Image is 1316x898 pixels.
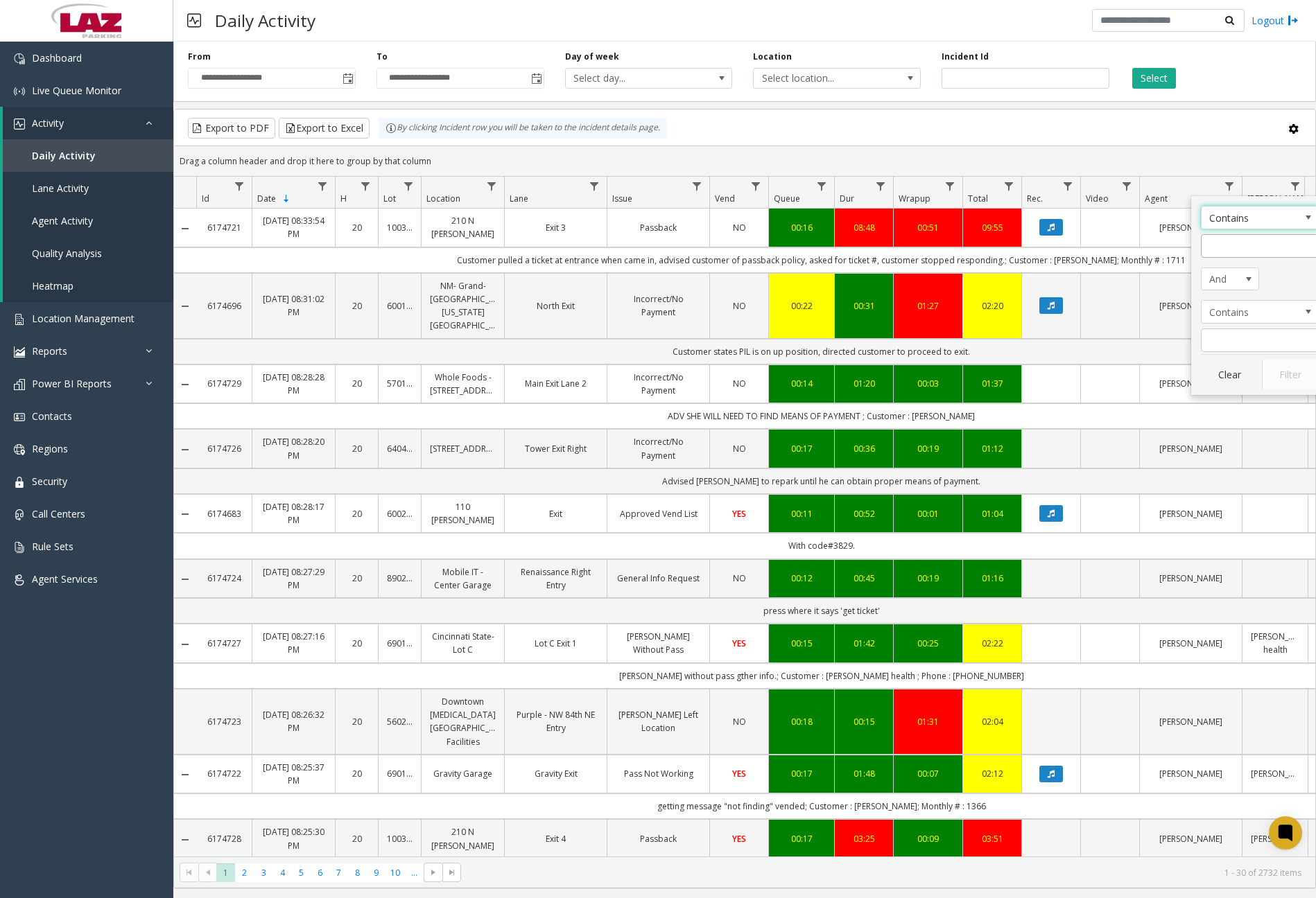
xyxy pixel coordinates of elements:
[513,832,598,845] a: Exit 4
[426,193,460,204] span: Location
[777,442,826,455] div: 00:17
[510,193,528,204] span: Lane
[1251,767,1299,780] a: [PERSON_NAME]
[205,832,243,845] a: 6174728
[902,442,954,455] div: 00:19
[616,507,701,520] a: Approved Vend List
[14,412,25,423] img: 'icon'
[1148,221,1233,234] a: [PERSON_NAME]
[14,346,25,358] img: 'icon'
[430,767,496,780] a: Gravity Garage
[843,572,885,585] a: 00:45
[843,715,885,728] div: 00:15
[688,177,707,195] a: Issue Filter Menu
[840,193,854,204] span: Dur
[585,177,604,195] a: Lane Filter Menu
[32,214,93,227] span: Agent Activity
[1148,299,1233,312] a: [PERSON_NAME]
[14,53,25,64] img: 'icon'
[843,299,885,312] a: 00:31
[1059,177,1077,195] a: Rec. Filter Menu
[777,377,826,390] a: 00:14
[261,630,327,656] a: [DATE] 08:27:16 PM
[205,299,243,312] a: 6174696
[513,377,598,390] a: Main Exit Lane 2
[971,299,1013,312] div: 02:20
[205,221,243,234] a: 6174721
[387,767,413,780] a: 690130
[971,377,1013,390] div: 01:37
[261,825,327,852] a: [DATE] 08:25:30 PM
[971,507,1013,520] div: 01:04
[513,637,598,650] a: Lot C Exit 1
[902,767,954,780] a: 00:07
[340,193,347,204] span: H
[1118,177,1136,195] a: Video Filter Menu
[971,767,1013,780] a: 02:12
[718,442,760,455] a: NO
[340,69,355,88] span: Toggle popup
[971,715,1013,728] div: 02:04
[513,221,598,234] a: Exit 3
[174,769,196,780] a: Collapse Details
[356,177,375,195] a: H Filter Menu
[1148,637,1233,650] a: [PERSON_NAME]
[367,863,386,882] span: Page 9
[1148,377,1233,390] a: [PERSON_NAME]
[777,299,826,312] a: 00:22
[1201,360,1258,390] button: Clear
[747,177,765,195] a: Vend Filter Menu
[777,221,826,234] div: 00:16
[14,444,25,455] img: 'icon'
[386,863,405,882] span: Page 10
[777,572,826,585] div: 00:12
[14,314,25,325] img: 'icon'
[32,279,73,292] span: Heatmap
[430,442,496,455] a: [STREET_ADDRESS]
[1288,13,1299,28] img: logout
[971,221,1013,234] div: 09:55
[902,832,954,845] a: 00:09
[230,177,249,195] a: Id Filter Menu
[718,221,760,234] a: NO
[32,377,112,390] span: Power BI Reports
[430,630,496,656] a: Cincinnati State-Lot C
[344,377,370,390] a: 20
[732,833,746,845] span: YES
[754,69,887,88] span: Select location...
[387,572,413,585] a: 890201
[843,507,885,520] a: 00:52
[379,118,667,139] div: By clicking Incident row you will be taken to the incident details page.
[430,500,496,527] a: 110 [PERSON_NAME]
[733,716,746,728] span: NO
[902,637,954,650] div: 00:25
[513,442,598,455] a: Tower Exit Right
[843,221,885,234] a: 08:48
[205,442,243,455] a: 6174726
[777,507,826,520] a: 00:11
[1000,177,1019,195] a: Total Filter Menu
[32,116,64,130] span: Activity
[843,637,885,650] a: 01:42
[3,204,173,237] a: Agent Activity
[566,69,699,88] span: Select day...
[344,767,370,780] a: 20
[616,435,701,461] a: Incorrect/No Payment
[430,371,496,397] a: Whole Foods - [STREET_ADDRESS]
[565,51,619,63] label: Day of week
[32,410,72,423] span: Contacts
[174,574,196,585] a: Collapse Details
[14,379,25,390] img: 'icon'
[1148,832,1233,845] a: [PERSON_NAME]
[32,442,68,455] span: Regions
[616,708,701,734] a: [PERSON_NAME] Left Location
[902,377,954,390] a: 00:03
[843,832,885,845] a: 03:25
[942,51,989,63] label: Incident Id
[843,442,885,455] a: 00:36
[732,508,746,520] span: YES
[513,299,598,312] a: North Exit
